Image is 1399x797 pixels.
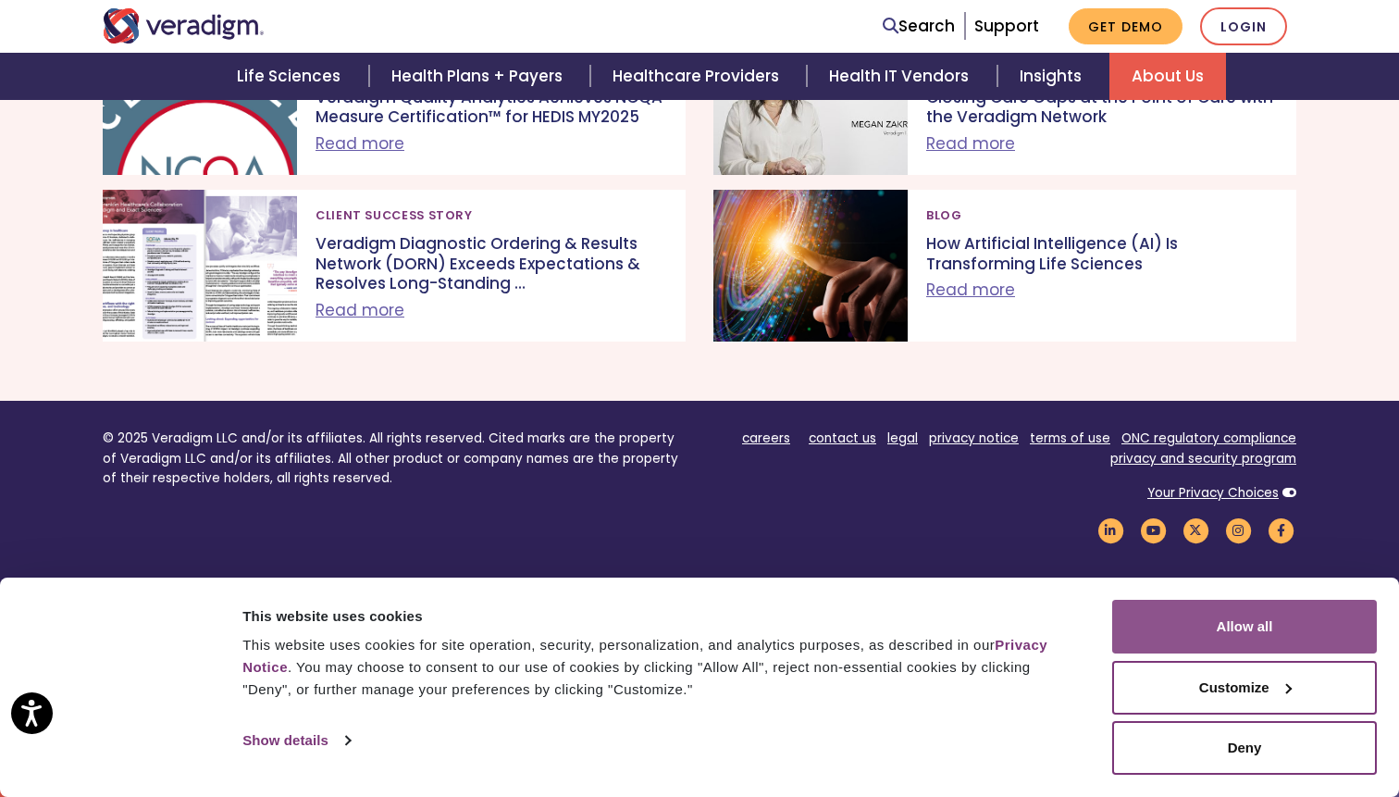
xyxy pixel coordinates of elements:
button: Allow all [1112,600,1377,654]
a: Read more [926,279,1015,301]
a: contact us [809,430,876,447]
p: © 2025 Veradigm LLC and/or its affiliates. All rights reserved. Cited marks are the property of V... [103,429,686,489]
a: Veradigm Facebook Link [1265,521,1296,539]
a: privacy and security program [1110,450,1296,467]
span: Client Success Story [316,201,473,230]
a: Read more [316,132,404,155]
a: Insights [997,53,1109,100]
a: Health IT Vendors [807,53,997,100]
a: Healthcare Providers [590,53,807,100]
a: Health Plans + Payers [369,53,590,100]
a: legal [887,430,918,447]
button: Deny [1112,721,1377,775]
p: Closing Care Gaps at the Point of Care with the Veradigm Network [926,88,1278,128]
a: Your Privacy Choices [1147,484,1279,502]
a: Login [1200,7,1287,45]
p: How Artificial Intelligence (AI) Is Transforming Life Sciences [926,234,1278,274]
button: Customize [1112,661,1377,715]
a: Veradigm Twitter Link [1180,521,1211,539]
p: Veradigm Quality Analytics Achieves NCQA Measure Certification™ for HEDIS MY2025 [316,88,667,128]
p: Veradigm Diagnostic Ordering & Results Network (DORN) Exceeds Expectations & Resolves Long-Standi... [316,234,667,294]
a: terms of use [1030,430,1110,447]
a: careers [742,430,790,447]
a: About Us [1109,53,1226,100]
div: This website uses cookies [242,605,1071,628]
a: Veradigm YouTube Link [1137,521,1169,539]
a: Search [883,14,955,39]
a: Get Demo [1069,8,1182,44]
a: Read more [926,132,1015,155]
a: Show details [242,727,350,754]
a: ONC regulatory compliance [1121,430,1296,447]
a: privacy notice [929,430,1019,447]
a: Life Sciences [215,53,368,100]
a: Read more [316,299,404,321]
a: Support [974,15,1039,37]
span: Blog [926,201,962,230]
a: Veradigm LinkedIn Link [1095,521,1126,539]
div: This website uses cookies for site operation, security, personalization, and analytics purposes, ... [242,634,1071,701]
img: Veradigm logo [103,8,265,44]
a: Veradigm Instagram Link [1222,521,1254,539]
